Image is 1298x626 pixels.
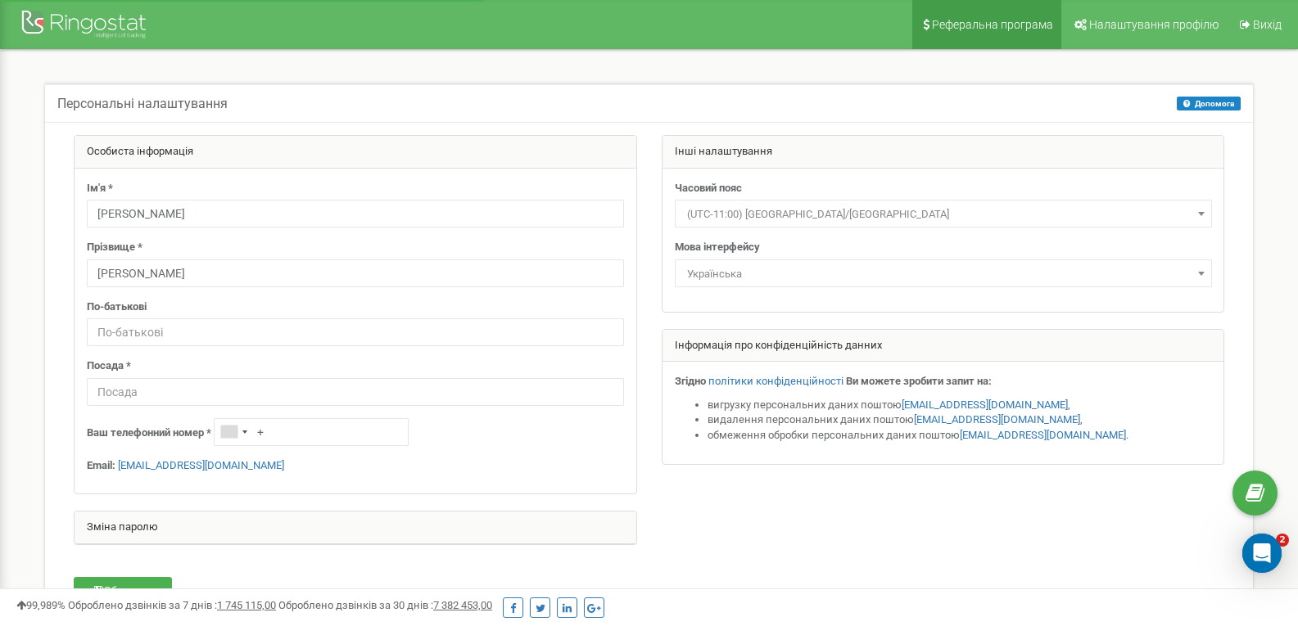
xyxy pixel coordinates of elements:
a: [EMAIL_ADDRESS][DOMAIN_NAME] [902,399,1068,411]
li: обмеження обробки персональних даних поштою . [708,428,1212,444]
a: політики конфіденційності [708,375,843,387]
input: +1-800-555-55-55 [214,418,409,446]
span: Українська [681,263,1206,286]
span: Оброблено дзвінків за 30 днів : [278,599,492,611]
a: [EMAIL_ADDRESS][DOMAIN_NAME] [914,413,1080,426]
label: По-батькові [87,299,147,315]
div: Open Intercom Messenger [1242,534,1282,573]
li: видалення персональних даних поштою , [708,412,1212,428]
strong: Email: [87,459,115,471]
strong: Згідно [675,375,706,387]
label: Прізвище * [87,240,142,255]
div: Зміна паролю [75,511,636,544]
span: 99,989% [16,599,66,611]
button: Зберегти [74,577,172,605]
input: По-батькові [87,318,624,346]
span: Реферальна програма [932,18,1053,31]
h5: Персональні налаштування [57,97,228,111]
label: Мова інтерфейсу [675,240,760,255]
label: Ваш телефонний номер * [87,426,211,441]
li: вигрузку персональних даних поштою , [708,398,1212,413]
div: Telephone country code [215,419,252,445]
input: Ім'я [87,200,624,227]
div: Інші налаштування [663,136,1224,169]
u: 7 382 453,00 [433,599,492,611]
span: Вихід [1253,18,1282,31]
input: Посада [87,378,624,406]
label: Часовий пояс [675,181,742,196]
span: (UTC-11:00) Pacific/Midway [681,203,1206,226]
span: Оброблено дзвінків за 7 днів : [68,599,276,611]
strong: Ви можете зробити запит на: [846,375,992,387]
u: 1 745 115,00 [217,599,276,611]
span: 2 [1276,534,1289,547]
span: Налаштування профілю [1089,18,1219,31]
button: Допомога [1177,97,1241,110]
span: Українська [675,259,1212,287]
label: Ім'я * [87,181,113,196]
a: [EMAIL_ADDRESS][DOMAIN_NAME] [118,459,284,471]
span: (UTC-11:00) Pacific/Midway [675,200,1212,227]
div: Інформація про конфіденційність данних [663,330,1224,363]
input: Прізвище [87,259,624,287]
div: Особиста інформація [75,136,636,169]
label: Посада * [87,358,131,374]
a: [EMAIL_ADDRESS][DOMAIN_NAME] [960,429,1126,441]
